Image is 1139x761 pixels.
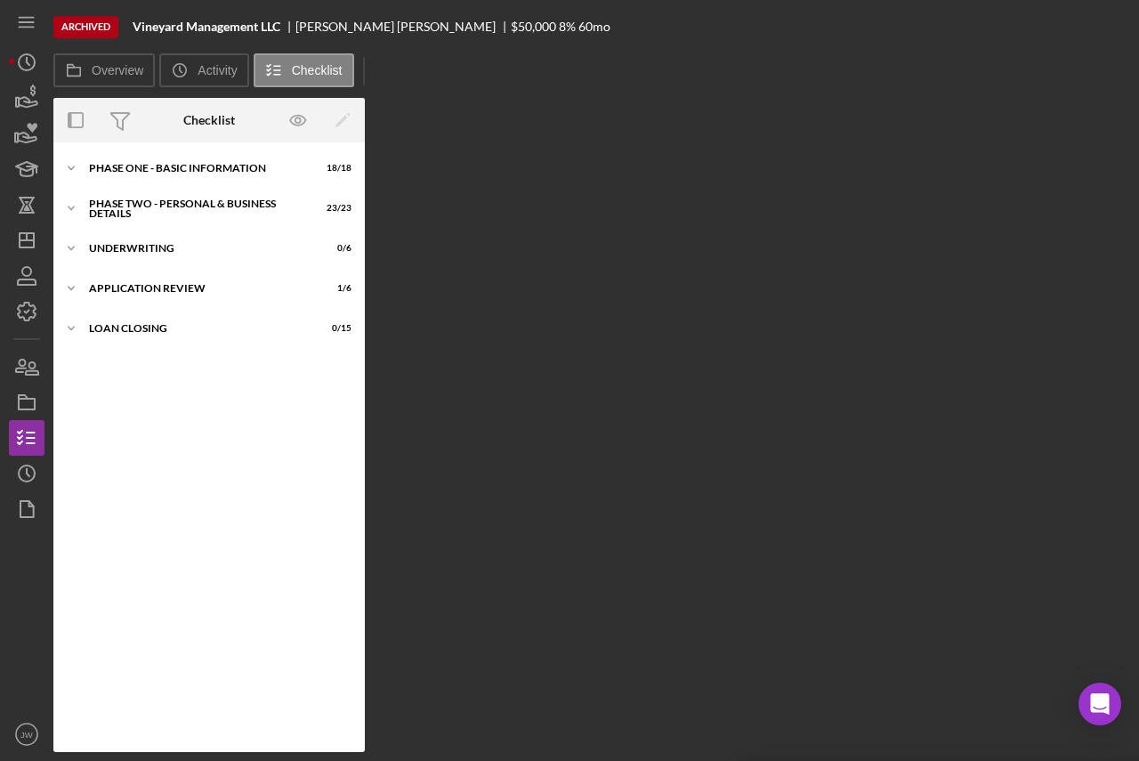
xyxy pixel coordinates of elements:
div: 18 / 18 [319,163,351,174]
button: JW [9,716,44,752]
div: [PERSON_NAME] [PERSON_NAME] [295,20,511,34]
div: Loan Closing [89,323,307,334]
div: $50,000 [511,20,556,34]
button: Checklist [254,53,354,87]
div: 0 / 6 [319,243,351,254]
div: Open Intercom Messenger [1078,683,1121,725]
div: Underwriting [89,243,307,254]
div: Archived [53,16,118,38]
text: JW [20,730,34,740]
label: Overview [92,63,143,77]
label: Activity [198,63,237,77]
div: PHASE TWO - PERSONAL & BUSINESS DETAILS [89,198,307,219]
div: Checklist [183,113,235,127]
button: Overview [53,53,155,87]
div: Phase One - Basic Information [89,163,307,174]
label: Checklist [292,63,343,77]
div: 0 / 15 [319,323,351,334]
div: 8 % [559,20,576,34]
div: Application Review [89,283,307,294]
button: Activity [159,53,248,87]
b: Vineyard Management LLC [133,20,280,34]
div: 60 mo [578,20,610,34]
div: 23 / 23 [319,203,351,214]
div: 1 / 6 [319,283,351,294]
